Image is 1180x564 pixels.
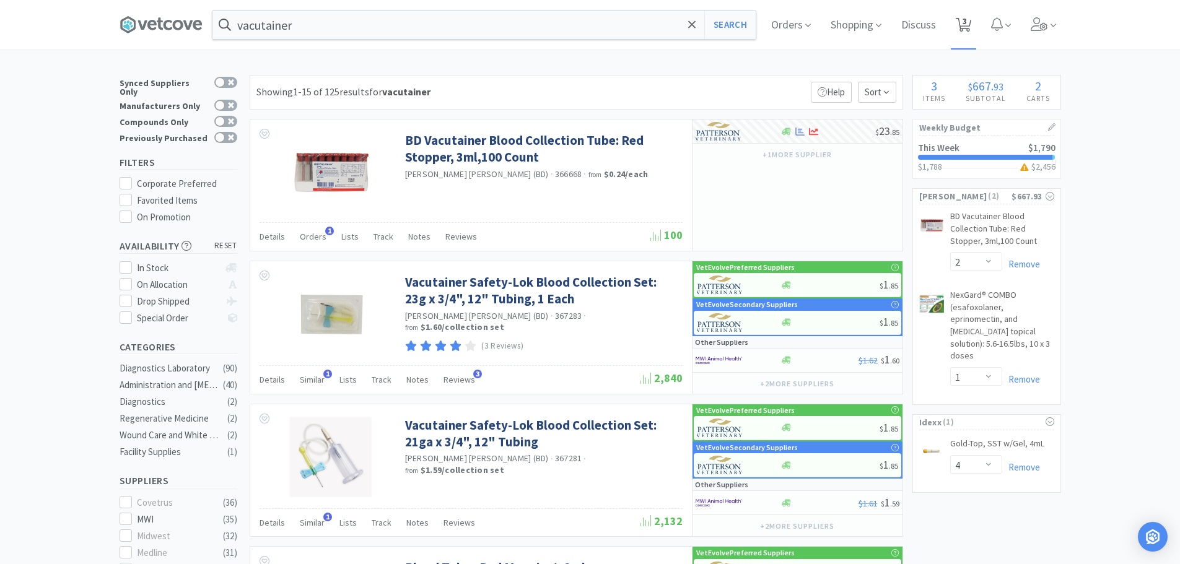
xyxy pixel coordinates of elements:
div: Wound Care and White Goods [120,428,220,443]
div: ( 90 ) [223,361,237,376]
span: 3 [473,370,482,378]
img: f6b2451649754179b5b4e0c70c3f7cb0_2.png [696,493,742,512]
span: 366668 [555,168,582,180]
strong: $1.60 / collection set [421,321,504,332]
span: 2,840 [640,371,683,385]
span: Lists [339,374,357,385]
span: 3 [931,78,937,93]
img: f6b2451649754179b5b4e0c70c3f7cb0_2.png [696,351,742,370]
span: $1,790 [1028,142,1055,154]
div: Diagnostics Laboratory [120,361,220,376]
div: Drop Shipped [137,294,219,309]
div: Diagnostics [120,394,220,409]
h5: Filters [120,155,237,170]
p: Other Suppliers [695,336,748,348]
img: ebff44d04c084d9dbb62ce5b5222f2e7_765847.png [919,439,944,464]
span: Notes [408,231,430,242]
a: Remove [1002,373,1040,385]
div: Compounds Only [120,116,208,126]
a: Gold-Top, SST w/Gel, 4mL [950,438,1044,455]
img: bdd078a491304c89a92a376a52faeca4_61396.jpeg [919,213,944,238]
a: Discuss [896,20,941,31]
span: 1 [323,370,332,378]
p: VetEvolve Secondary Suppliers [696,298,798,310]
span: 23 [875,124,899,138]
span: Track [372,517,391,528]
span: $1.62 [859,355,878,366]
strong: vacutainer [382,85,430,98]
div: Facility Supplies [120,445,220,459]
div: Corporate Preferred [137,176,237,191]
span: 367283 [555,310,582,321]
span: $1.61 [859,498,878,509]
img: 50167691e4bd4e49a04cdd60781ff2eb_527476.png [289,417,372,497]
button: +1more supplier [756,146,837,163]
span: 1 [881,352,899,367]
span: 1 [325,227,334,235]
a: BD Vacutainer Blood Collection Tube: Red Stopper, 3ml,100 Count [405,132,680,166]
div: ( 35 ) [223,512,237,527]
h4: Items [913,92,956,104]
p: (3 Reviews) [481,340,523,353]
span: 100 [650,228,683,242]
a: [PERSON_NAME] [PERSON_NAME] (BD) [405,310,549,321]
a: This Week$1,790$1,788$2,456 [913,136,1060,178]
h3: $ [1018,162,1055,171]
span: 1 [880,458,898,472]
a: NexGard® COMBO (esafoxolaner, eprinomectin, and [MEDICAL_DATA] topical solution): 5.6-16.5lbs, 10... [950,289,1054,367]
p: Other Suppliers [695,479,748,490]
span: from [588,170,602,179]
button: +2more suppliers [754,375,840,393]
div: On Allocation [137,277,219,292]
div: In Stock [137,261,219,275]
span: Lists [341,231,359,242]
span: Reviews [445,231,477,242]
img: f5e969b455434c6296c6d81ef179fa71_3.png [697,419,743,437]
img: 2bd88d9aa2034cc6a1f0b01804bdd648_116743.jpeg [291,132,371,212]
span: . 85 [889,318,898,328]
span: Notes [406,374,429,385]
span: Details [260,231,285,242]
div: ( 31 ) [223,545,237,560]
p: Help [811,82,852,103]
div: Synced Suppliers Only [120,77,208,96]
div: ( 1 ) [227,445,237,459]
span: 667 [972,78,991,93]
span: 1 [880,420,898,435]
img: 6d369dd4eebb433ba93feab500b1d5c8_568100.jpeg [919,292,944,316]
span: 1 [880,277,898,292]
div: $667.93 [1012,189,1054,203]
span: Reviews [444,517,475,528]
span: $ [880,318,883,328]
span: . 85 [890,128,899,137]
span: ( 2 ) [987,190,1012,202]
span: Similar [300,374,325,385]
div: Midwest [137,529,214,544]
div: ( 2 ) [227,394,237,409]
span: · [551,168,553,180]
span: from [405,323,419,332]
h2: This Week [918,143,959,152]
strong: $0.24 / each [604,168,649,180]
strong: $1.59 / collection set [421,464,504,475]
h1: Weekly Budget [919,119,1054,136]
span: · [583,168,586,180]
span: 93 [994,80,1003,93]
span: for [369,85,430,98]
span: . 60 [890,356,899,365]
h5: Suppliers [120,474,237,488]
div: ( 40 ) [223,378,237,393]
span: ( 1 ) [942,416,1042,428]
span: Track [374,231,393,242]
p: VetEvolve Preferred Suppliers [696,404,795,416]
a: Remove [1002,461,1040,473]
span: 1 [880,315,898,329]
div: Regenerative Medicine [120,411,220,426]
span: $ [880,424,883,433]
p: VetEvolve Preferred Suppliers [696,547,795,558]
span: Orders [300,231,326,242]
span: $ [880,461,883,471]
span: Track [372,374,391,385]
a: Vacutainer Safety-Lok Blood Collection Set: 23g x 3/4", 12" Tubing, 1 Each [405,274,680,308]
div: Medline [137,545,214,560]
